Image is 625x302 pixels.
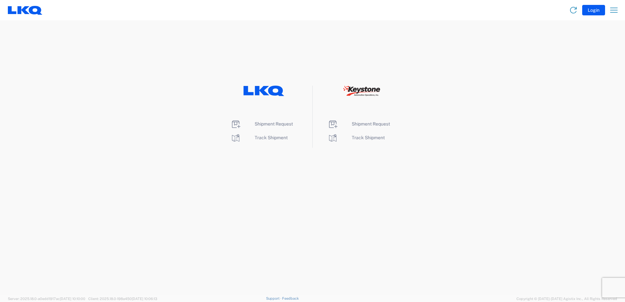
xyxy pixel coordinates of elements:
span: Server: 2025.18.0-a0edd1917ac [8,297,85,301]
span: Shipment Request [255,121,293,126]
a: Feedback [282,296,299,300]
button: Login [582,5,605,15]
a: Shipment Request [230,121,293,126]
a: Track Shipment [230,135,288,140]
a: Track Shipment [328,135,385,140]
span: [DATE] 10:10:00 [60,297,85,301]
span: Track Shipment [255,135,288,140]
span: Copyright © [DATE]-[DATE] Agistix Inc., All Rights Reserved [516,296,617,302]
span: Client: 2025.18.0-198a450 [88,297,157,301]
span: Track Shipment [352,135,385,140]
a: Support [266,296,282,300]
span: Shipment Request [352,121,390,126]
span: [DATE] 10:06:13 [132,297,157,301]
a: Shipment Request [328,121,390,126]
